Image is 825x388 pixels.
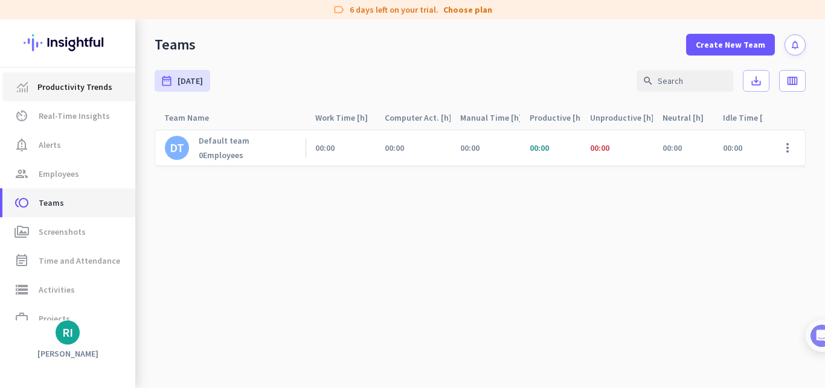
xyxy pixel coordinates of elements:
div: Close [212,5,234,27]
button: notifications [785,34,806,56]
span: Employees [39,167,79,181]
span: Real-Time Insights [39,109,110,123]
i: event_note [14,253,29,268]
a: work_outlineProjects [2,304,135,333]
span: Projects [39,311,70,326]
button: more_vert [773,133,802,162]
button: Create New Team [686,34,775,56]
button: Tasks [181,304,242,352]
span: Messages [70,334,112,342]
a: av_timerReal-Time Insights [2,101,135,130]
p: 4 steps [12,159,43,171]
i: label [333,4,345,16]
button: save_alt [743,70,769,92]
i: date_range [161,75,173,87]
span: 00:00 [315,142,335,153]
div: Idle Time [h] [723,109,783,126]
span: Screenshots [39,224,86,239]
span: Alerts [39,138,61,152]
div: Productive [h] [530,109,580,126]
div: It's time to add your employees! This is crucial since Insightful will start collecting their act... [47,230,210,281]
span: 00:00 [460,142,480,153]
div: You're just a few steps away from completing the essential app setup [17,90,225,119]
img: Insightful logo [24,19,112,66]
p: About 10 minutes [154,159,230,171]
div: Work Time [h] [315,109,375,126]
img: Profile image for Tamara [43,126,62,145]
div: 🎊 Welcome to Insightful! 🎊 [17,46,225,90]
i: storage [14,282,29,297]
div: Neutral [h] [663,109,713,126]
i: calendar_view_week [786,75,798,87]
span: [DATE] [178,75,203,87]
a: storageActivities [2,275,135,304]
i: group [14,167,29,181]
div: Employees [199,150,249,161]
a: DTDefault team0Employees [165,135,249,161]
span: Help [141,334,161,342]
div: Teams [155,36,196,54]
a: perm_mediaScreenshots [2,217,135,246]
div: Unproductive [h] [590,109,653,126]
span: 00:00 [590,142,609,153]
button: Add your employees [47,290,163,314]
span: Create New Team [696,39,765,51]
i: work_outline [14,311,29,326]
div: Add employees [47,210,205,222]
button: calendar_view_week [779,70,806,92]
img: menu-item [17,81,28,92]
span: 00:00 [385,142,404,153]
span: Activities [39,282,75,297]
b: 0 [199,150,203,161]
a: event_noteTime and Attendance [2,246,135,275]
span: Teams [39,196,64,210]
i: save_alt [750,75,762,87]
a: menu-itemProductivity Trends [2,72,135,101]
i: notification_important [14,138,29,152]
div: [PERSON_NAME] from Insightful [67,130,199,142]
a: notification_importantAlerts [2,130,135,159]
i: notifications [790,40,800,50]
i: av_timer [14,109,29,123]
span: 00:00 [530,142,549,153]
a: Choose plan [443,4,492,16]
i: toll [14,196,29,210]
span: Tasks [198,334,224,342]
i: search [643,75,653,86]
a: tollTeams [2,188,135,217]
a: groupEmployees [2,159,135,188]
div: DT [170,142,184,154]
div: RI [62,326,73,339]
div: Computer Act. [h] [385,109,451,126]
span: Home [18,334,42,342]
span: Time and Attendance [39,253,120,268]
i: perm_media [14,224,29,239]
button: Help [121,304,181,352]
input: Search [637,70,733,92]
p: Default team [199,135,249,146]
h1: Tasks [103,5,141,26]
button: Messages [60,304,121,352]
div: Team Name [164,109,223,126]
span: 00:00 [723,142,742,153]
div: Manual Time [h] [460,109,520,126]
div: 1Add employees [22,206,219,225]
span: 00:00 [663,142,682,153]
span: Productivity Trends [37,80,112,94]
